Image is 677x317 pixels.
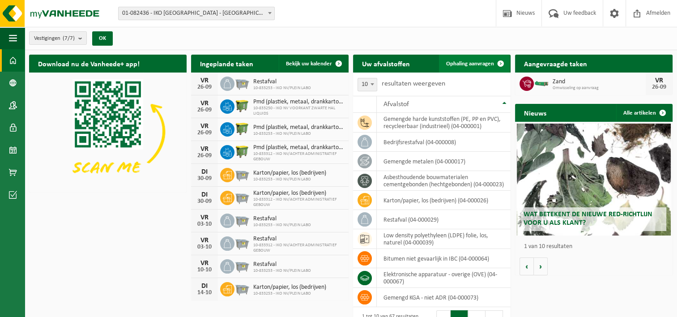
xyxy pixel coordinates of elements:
span: 10-833253 - IKO NV/PLEIN LABO [253,223,311,228]
div: VR [196,146,213,153]
span: Pmd (plastiek, metaal, drankkartons) (bedrijven) [253,124,344,131]
span: Restafval [253,215,311,223]
span: Vestigingen [34,32,75,45]
img: WB-2500-GAL-GY-01 [234,75,250,90]
span: Restafval [253,78,311,86]
img: WB-1100-HPE-GN-50 [234,121,250,136]
td: gemengd KGA - niet ADR (04-000073) [377,288,511,307]
img: WB-2500-GAL-GY-01 [234,235,250,250]
button: Vorige [519,257,534,275]
span: 10-833253 - IKO NV/PLEIN LABO [253,86,311,91]
span: 10-833253 - IKO NV/PLEIN LABO [253,268,311,274]
span: Restafval [253,236,344,243]
td: restafval (04-000029) [377,210,511,229]
span: Karton/papier, los (bedrijven) [253,284,326,291]
div: VR [196,77,213,84]
a: Wat betekent de nieuwe RED-richtlijn voor u als klant? [517,124,671,236]
img: WB-2500-GAL-GY-01 [234,167,250,182]
div: 30-09 [196,198,213,205]
a: Ophaling aanvragen [439,55,510,73]
div: 26-09 [196,153,213,159]
td: bitumen niet gevaarlijk in IBC (04-000064) [377,249,511,268]
span: 10-833312 - IKO NV/ACHTER ADMINISTRATIEF GEBOUW [253,197,344,208]
img: WB-2500-GAL-GY-01 [234,189,250,205]
div: 30-09 [196,176,213,182]
div: DI [196,168,213,176]
div: 03-10 [196,244,213,250]
h2: Download nu de Vanheede+ app! [29,55,149,72]
span: 01-082436 - IKO NV - ANTWERPEN [119,7,274,20]
label: resultaten weergeven [382,80,445,87]
td: bedrijfsrestafval (04-000008) [377,133,511,152]
span: 10-833250 - IKO NV VOORKANT ZWARTE HAL LIQUIDS [253,106,344,116]
span: Afvalstof [383,101,409,108]
h2: Nieuws [515,104,555,121]
div: 26-09 [196,130,213,136]
div: 26-09 [196,84,213,90]
span: Pmd (plastiek, metaal, drankkartons) (bedrijven) [253,99,344,106]
img: WB-2500-GAL-GY-01 [234,258,250,273]
a: Bekijk uw kalender [279,55,348,73]
span: 10 [358,78,377,91]
span: 10-833253 - IKO NV/PLEIN LABO [253,131,344,137]
button: OK [92,31,113,46]
span: Pmd (plastiek, metaal, drankkartons) (bedrijven) [253,144,344,151]
span: Omwisseling op aanvraag [553,86,646,91]
div: 03-10 [196,221,213,227]
img: Download de VHEPlus App [29,73,187,191]
div: DI [196,283,213,290]
div: VR [196,237,213,244]
button: Volgende [534,257,548,275]
div: 10-10 [196,267,213,273]
span: Zand [553,78,646,86]
img: WB-2500-GAL-GY-01 [234,281,250,296]
span: Karton/papier, los (bedrijven) [253,170,326,177]
h2: Aangevraagde taken [515,55,596,72]
span: Ophaling aanvragen [446,61,494,67]
td: gemengde metalen (04-000017) [377,152,511,171]
button: Vestigingen(7/7) [29,31,87,45]
div: VR [196,123,213,130]
img: WB-2500-GAL-GY-01 [234,212,250,227]
h2: Uw afvalstoffen [353,55,419,72]
a: Alle artikelen [616,104,672,122]
div: 26-09 [196,107,213,113]
td: elektronische apparatuur - overige (OVE) (04-000067) [377,268,511,288]
td: asbesthoudende bouwmaterialen cementgebonden (hechtgebonden) (04-000023) [377,171,511,191]
span: Wat betekent de nieuwe RED-richtlijn voor u als klant? [524,211,652,227]
div: VR [650,77,668,84]
span: Bekijk uw kalender [286,61,332,67]
div: 14-10 [196,290,213,296]
td: karton/papier, los (bedrijven) (04-000026) [377,191,511,210]
img: WB-1100-HPE-GN-50 [234,144,250,159]
span: 10-833312 - IKO NV/ACHTER ADMINISTRATIEF GEBOUW [253,243,344,253]
p: 1 van 10 resultaten [524,244,668,250]
div: VR [196,260,213,267]
img: WB-1100-HPE-GN-50 [234,98,250,113]
td: gemengde harde kunststoffen (PE, PP en PVC), recycleerbaar (industrieel) (04-000001) [377,113,511,133]
span: 01-082436 - IKO NV - ANTWERPEN [118,7,275,20]
h2: Ingeplande taken [191,55,262,72]
span: 10-833312 - IKO NV/ACHTER ADMINISTRATIEF GEBOUW [253,151,344,162]
div: DI [196,191,213,198]
span: 10-833253 - IKO NV/PLEIN LABO [253,177,326,182]
span: Restafval [253,261,311,268]
div: VR [196,100,213,107]
div: VR [196,214,213,221]
img: HK-XC-10-GN-00 [534,79,549,87]
span: Karton/papier, los (bedrijven) [253,190,344,197]
td: low density polyethyleen (LDPE) folie, los, naturel (04-000039) [377,229,511,249]
count: (7/7) [63,35,75,41]
span: 10-833253 - IKO NV/PLEIN LABO [253,291,326,296]
div: 26-09 [650,84,668,90]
